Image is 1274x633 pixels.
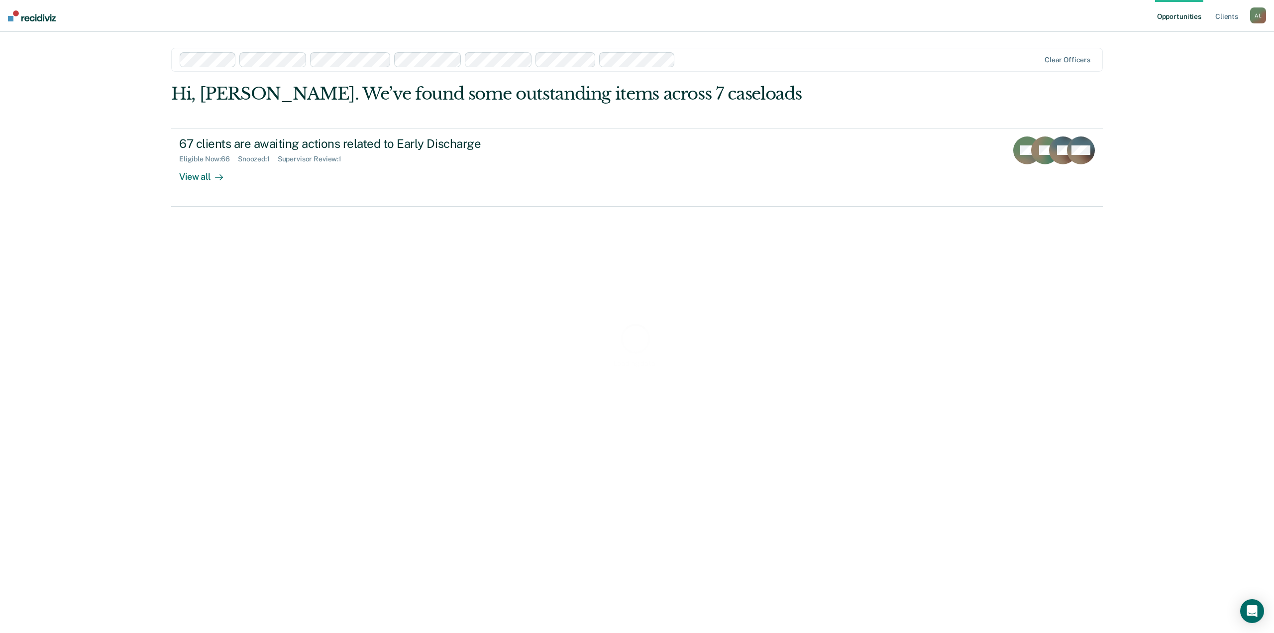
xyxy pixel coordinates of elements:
button: AL [1250,7,1266,23]
div: View all [179,163,235,182]
div: Snoozed : 1 [238,155,278,163]
div: A L [1250,7,1266,23]
div: Eligible Now : 66 [179,155,238,163]
div: 67 clients are awaiting actions related to Early Discharge [179,136,529,151]
div: Supervisor Review : 1 [278,155,349,163]
img: Recidiviz [8,10,56,21]
div: Open Intercom Messenger [1240,599,1264,623]
a: 67 clients are awaiting actions related to Early DischargeEligible Now:66Snoozed:1Supervisor Revi... [171,128,1103,207]
div: Hi, [PERSON_NAME]. We’ve found some outstanding items across 7 caseloads [171,84,917,104]
div: Clear officers [1045,56,1090,64]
